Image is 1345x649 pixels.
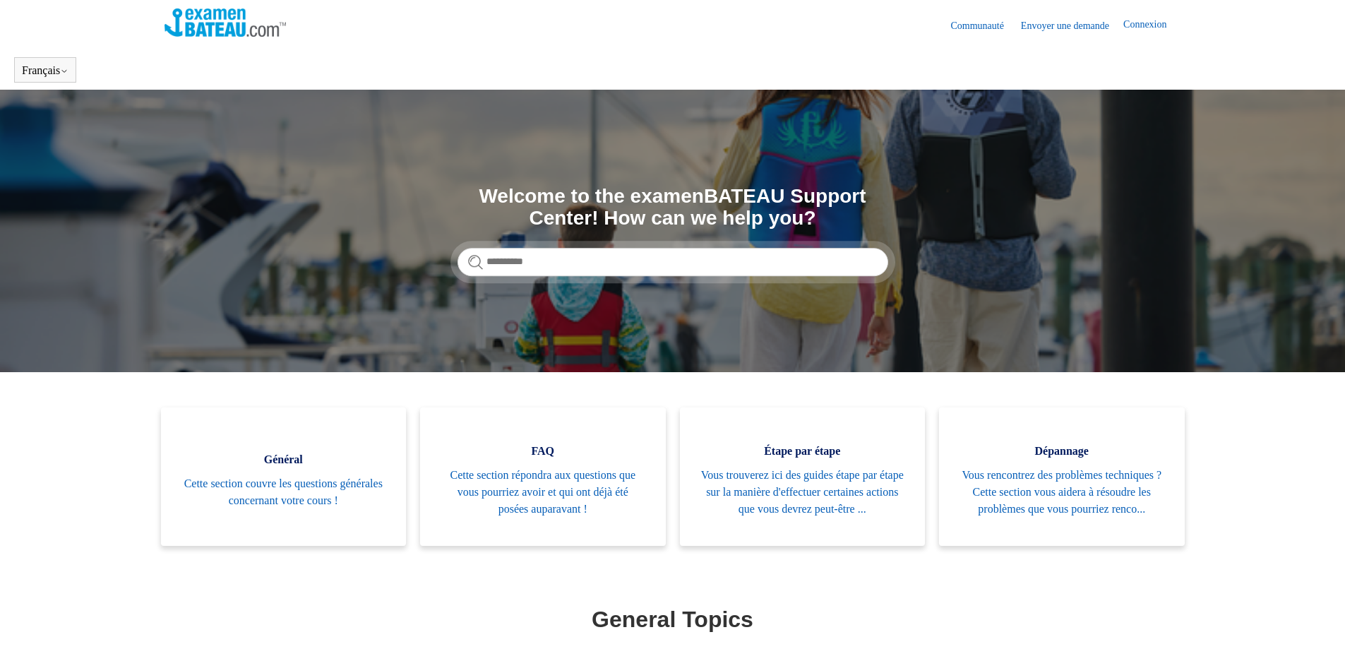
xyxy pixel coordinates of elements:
span: Cette section couvre les questions générales concernant votre cours ! [182,475,385,509]
span: Vous trouverez ici des guides étape par étape sur la manière d'effectuer certaines actions que vo... [701,467,904,518]
a: Étape par étape Vous trouverez ici des guides étape par étape sur la manière d'effectuer certaine... [680,407,926,546]
a: Général Cette section couvre les questions générales concernant votre cours ! [161,407,407,546]
a: Dépannage Vous rencontrez des problèmes techniques ? Cette section vous aidera à résoudre les pro... [939,407,1185,546]
h1: General Topics [165,602,1181,636]
a: Connexion [1123,17,1180,34]
div: Live chat [1298,602,1334,638]
span: Cette section répondra aux questions que vous pourriez avoir et qui ont déjà été posées auparavant ! [441,467,645,518]
img: Page d’accueil du Centre d’aide Examen Bateau [165,8,287,37]
a: FAQ Cette section répondra aux questions que vous pourriez avoir et qui ont déjà été posées aupar... [420,407,666,546]
span: FAQ [441,443,645,460]
button: Français [22,64,68,77]
span: Général [182,451,385,468]
a: Envoyer une demande [1021,18,1123,33]
span: Étape par étape [701,443,904,460]
h1: Welcome to the examenBATEAU Support Center! How can we help you? [458,186,888,230]
a: Communauté [950,18,1017,33]
span: Vous rencontrez des problèmes techniques ? Cette section vous aidera à résoudre les problèmes que... [960,467,1164,518]
span: Dépannage [960,443,1164,460]
input: Rechercher [458,248,888,276]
